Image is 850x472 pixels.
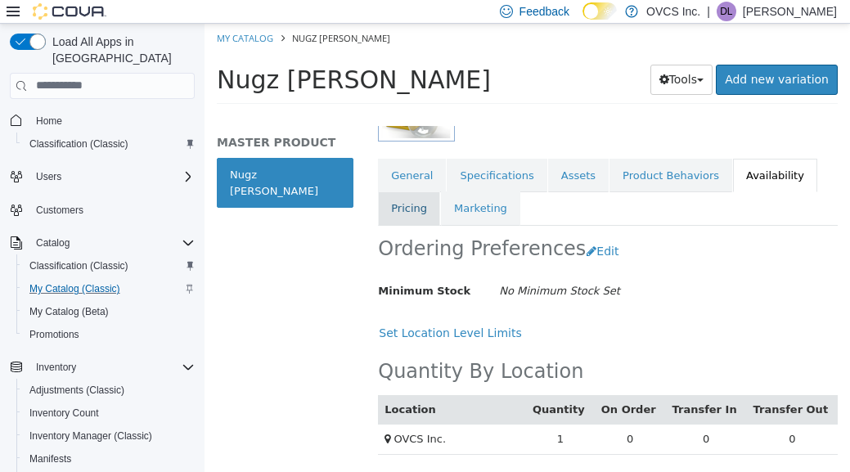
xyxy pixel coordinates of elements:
[12,42,286,70] span: Nugz [PERSON_NAME]
[29,167,195,187] span: Users
[3,232,201,254] button: Catalog
[29,200,90,220] a: Customers
[23,380,195,400] span: Adjustments (Classic)
[16,447,201,470] button: Manifests
[397,380,455,392] a: On Order
[33,3,106,20] img: Cova
[12,8,69,20] a: My Catalog
[720,2,732,21] span: DL
[23,302,115,321] a: My Catalog (Beta)
[743,2,837,21] p: [PERSON_NAME]
[29,357,83,377] button: Inventory
[23,134,135,154] a: Classification (Classic)
[29,452,71,465] span: Manifests
[29,110,195,131] span: Home
[46,34,195,66] span: Load All Apps in [GEOGRAPHIC_DATA]
[322,401,390,431] td: 1
[16,425,201,447] button: Inventory Manager (Classic)
[549,380,627,392] a: Transfer Out
[12,111,149,126] h5: MASTER PRODUCT
[29,282,120,295] span: My Catalog (Classic)
[468,380,536,392] a: Transfer In
[3,165,201,188] button: Users
[29,328,79,341] span: Promotions
[344,135,404,169] a: Assets
[180,378,234,394] button: Location
[173,135,241,169] a: General
[242,135,342,169] a: Specifications
[23,380,131,400] a: Adjustments (Classic)
[16,402,201,425] button: Inventory Count
[381,213,423,243] button: Edit
[511,41,633,71] a: Add new variation
[405,135,528,169] a: Product Behaviors
[528,135,613,169] a: Availability
[23,279,127,299] a: My Catalog (Classic)
[16,277,201,300] button: My Catalog (Classic)
[29,137,128,151] span: Classification (Classic)
[29,384,124,397] span: Adjustments (Classic)
[36,170,61,183] span: Users
[29,357,195,377] span: Inventory
[16,323,201,346] button: Promotions
[295,261,416,273] i: No Minimum Stock Set
[23,403,106,423] a: Inventory Count
[446,41,509,71] button: Tools
[707,2,710,21] p: |
[29,233,195,253] span: Catalog
[173,261,266,273] span: Minimum Stock
[23,403,195,423] span: Inventory Count
[23,279,195,299] span: My Catalog (Classic)
[23,302,195,321] span: My Catalog (Beta)
[23,325,86,344] a: Promotions
[16,133,201,155] button: Classification (Classic)
[36,115,62,128] span: Home
[23,134,195,154] span: Classification (Classic)
[36,361,76,374] span: Inventory
[717,2,736,21] div: Donna Labelle
[582,2,617,20] input: Dark Mode
[189,409,241,421] span: OVCS Inc.
[3,356,201,379] button: Inventory
[23,449,78,469] a: Manifests
[3,109,201,133] button: Home
[23,325,195,344] span: Promotions
[23,426,159,446] a: Inventory Manager (Classic)
[646,2,700,21] p: OVCS Inc.
[16,300,201,323] button: My Catalog (Beta)
[542,401,633,431] td: 0
[29,200,195,220] span: Customers
[328,380,384,392] a: Quantity
[29,407,99,420] span: Inventory Count
[519,3,569,20] span: Feedback
[23,256,135,276] a: Classification (Classic)
[236,168,316,202] a: Marketing
[88,8,186,20] span: Nugz [PERSON_NAME]
[173,168,236,202] a: Pricing
[29,111,69,131] a: Home
[23,449,195,469] span: Manifests
[36,204,83,217] span: Customers
[36,236,70,249] span: Catalog
[12,134,149,184] a: Nugz [PERSON_NAME]
[16,254,201,277] button: Classification (Classic)
[3,198,201,222] button: Customers
[173,294,326,325] button: Set Location Level Limits
[173,213,381,238] h2: Ordering Preferences
[461,401,542,431] td: 0
[29,167,68,187] button: Users
[23,256,195,276] span: Classification (Classic)
[173,335,379,361] h2: Quantity By Location
[29,259,128,272] span: Classification (Classic)
[390,401,461,431] td: 0
[23,426,195,446] span: Inventory Manager (Classic)
[16,379,201,402] button: Adjustments (Classic)
[29,429,152,443] span: Inventory Manager (Classic)
[29,233,76,253] button: Catalog
[29,305,109,318] span: My Catalog (Beta)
